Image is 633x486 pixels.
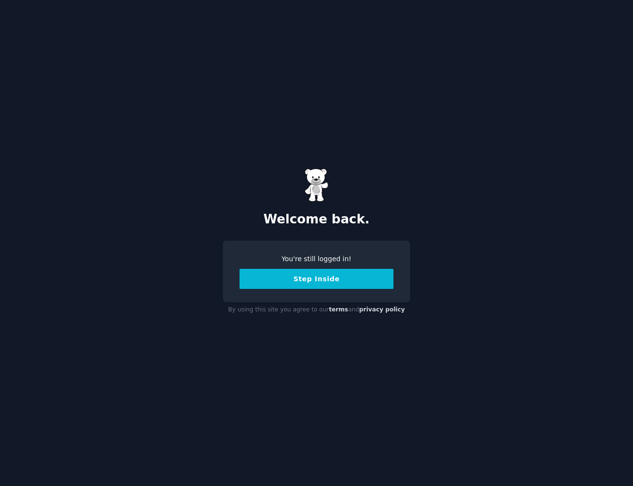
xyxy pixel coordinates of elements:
div: By using this site you agree to our and [223,302,410,318]
img: Gummy Bear [305,168,328,202]
button: Step Inside [240,269,393,289]
a: Step Inside [240,275,393,283]
a: privacy policy [359,306,405,313]
a: terms [329,306,348,313]
div: You're still logged in! [240,254,393,264]
h2: Welcome back. [223,212,410,227]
